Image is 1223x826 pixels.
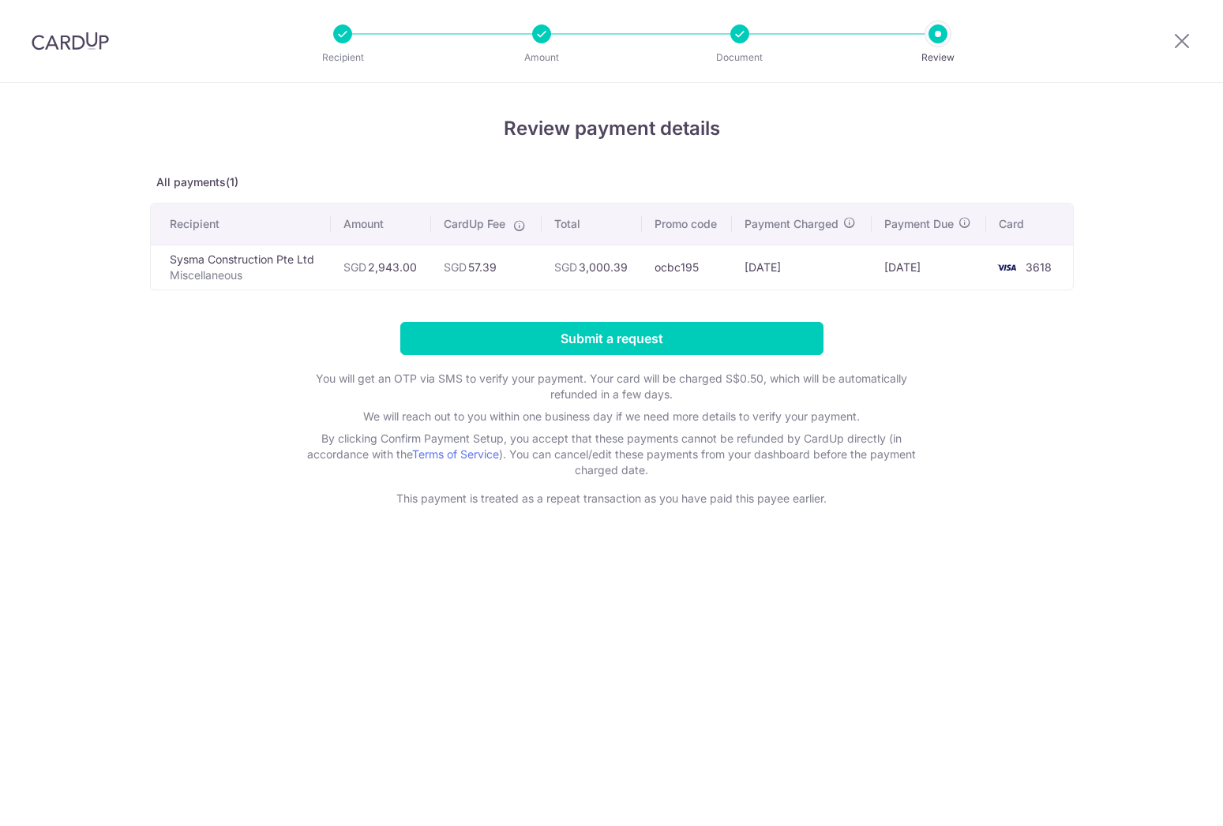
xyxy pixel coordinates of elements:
[296,491,928,506] p: This payment is treated as a repeat transaction as you have paid this payee earlier.
[542,204,643,245] th: Total
[681,50,798,65] p: Document
[483,50,600,65] p: Amount
[986,204,1072,245] th: Card
[296,371,928,402] p: You will get an OTP via SMS to verify your payment. Your card will be charged S$0.50, which will ...
[991,258,1022,277] img: <span class="translation_missing" title="translation missing: en.account_steps.new_confirm_form.b...
[431,245,541,290] td: 57.39
[331,204,432,245] th: Amount
[170,267,318,283] p: Miscellaneous
[150,114,1074,143] h4: Review payment details
[151,245,331,290] td: Sysma Construction Pte Ltd
[642,245,732,290] td: ocbc195
[296,409,928,424] p: We will reach out to you within one business day if we need more details to verify your payment.
[444,216,505,232] span: CardUp Fee
[343,260,366,274] span: SGD
[884,216,954,232] span: Payment Due
[284,50,401,65] p: Recipient
[331,245,432,290] td: 2,943.00
[150,174,1074,190] p: All payments(1)
[745,216,838,232] span: Payment Charged
[444,260,467,274] span: SGD
[32,32,109,50] img: CardUp
[642,204,732,245] th: Promo code
[554,260,577,274] span: SGD
[872,245,986,290] td: [DATE]
[542,245,643,290] td: 3,000.39
[412,447,499,461] a: Terms of Service
[880,50,996,65] p: Review
[1026,260,1052,274] span: 3618
[296,431,928,478] p: By clicking Confirm Payment Setup, you accept that these payments cannot be refunded by CardUp di...
[732,245,872,290] td: [DATE]
[151,204,331,245] th: Recipient
[400,322,823,355] input: Submit a request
